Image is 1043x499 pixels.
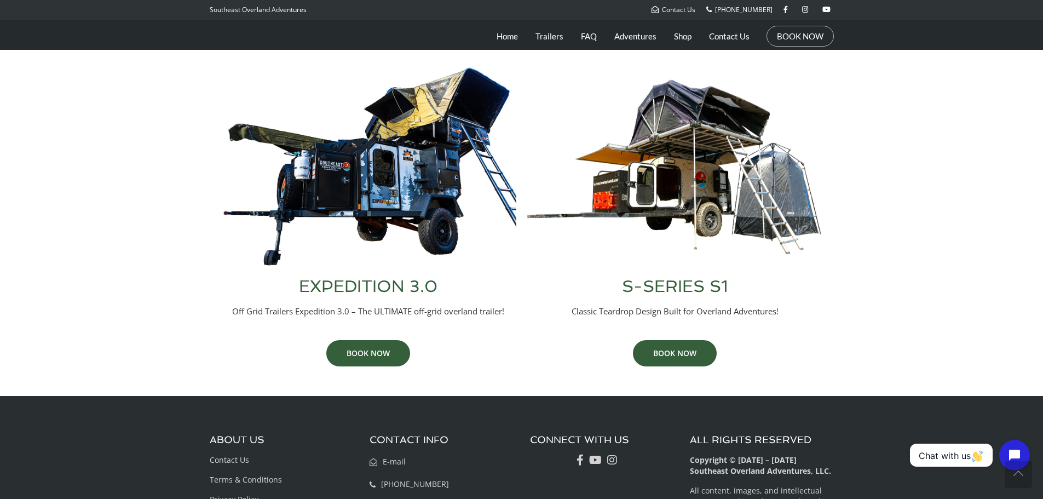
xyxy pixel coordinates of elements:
[535,22,563,50] a: Trailers
[652,5,695,14] a: Contact Us
[706,5,773,14] a: [PHONE_NUMBER]
[674,22,692,50] a: Shop
[527,66,823,267] img: Southeast Overland Adventures S-Series S1 Overland Trailer Full Setup
[383,456,406,467] span: E-mail
[221,66,516,267] img: Off Grid Trailers Expedition 3.0 Overland Trailer Full Setup
[210,474,282,485] a: Terms & Conditions
[527,306,823,317] p: Classic Teardrop Design Built for Overland Adventures!
[210,455,249,465] a: Contact Us
[370,479,449,489] a: [PHONE_NUMBER]
[497,22,518,50] a: Home
[381,479,449,489] span: [PHONE_NUMBER]
[527,278,823,295] h3: S-SERIES S1
[326,340,410,366] a: BOOK NOW
[210,3,307,17] p: Southeast Overland Adventures
[581,22,597,50] a: FAQ
[221,306,516,317] p: Off Grid Trailers Expedition 3.0 – The ULTIMATE off-grid overland trailer!
[370,434,514,445] h3: CONTACT INFO
[370,456,406,467] a: E-mail
[221,278,516,295] h3: EXPEDITION 3.0
[715,5,773,14] span: [PHONE_NUMBER]
[530,434,674,445] h3: CONNECT WITH US
[210,434,354,445] h3: ABOUT US
[633,340,717,366] a: BOOK NOW
[690,434,834,445] h3: ALL RIGHTS RESERVED
[777,31,823,42] a: BOOK NOW
[709,22,750,50] a: Contact Us
[690,455,831,476] b: Copyright © [DATE] – [DATE] Southeast Overland Adventures, LLC.
[662,5,695,14] span: Contact Us
[614,22,656,50] a: Adventures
